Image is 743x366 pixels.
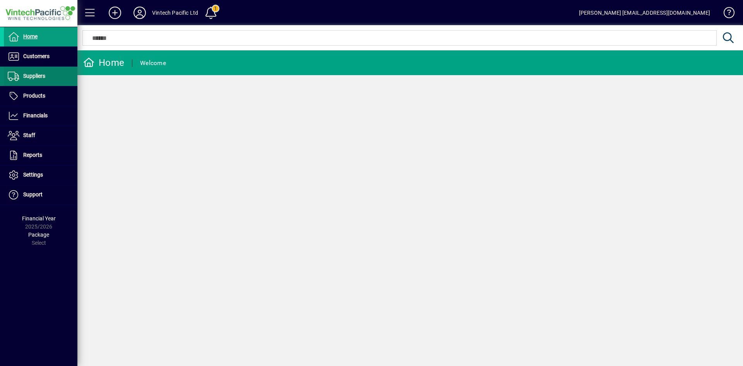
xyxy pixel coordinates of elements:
[4,126,77,145] a: Staff
[23,93,45,99] span: Products
[579,7,710,19] div: [PERSON_NAME] [EMAIL_ADDRESS][DOMAIN_NAME]
[23,73,45,79] span: Suppliers
[22,215,56,222] span: Financial Year
[23,172,43,178] span: Settings
[23,132,35,138] span: Staff
[83,57,124,69] div: Home
[103,6,127,20] button: Add
[4,165,77,185] a: Settings
[152,7,198,19] div: Vintech Pacific Ltd
[140,57,166,69] div: Welcome
[23,112,48,119] span: Financials
[4,106,77,125] a: Financials
[127,6,152,20] button: Profile
[23,53,50,59] span: Customers
[4,146,77,165] a: Reports
[23,33,38,40] span: Home
[23,152,42,158] span: Reports
[718,2,733,27] a: Knowledge Base
[4,185,77,204] a: Support
[4,47,77,66] a: Customers
[4,86,77,106] a: Products
[4,67,77,86] a: Suppliers
[23,191,43,198] span: Support
[28,232,49,238] span: Package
